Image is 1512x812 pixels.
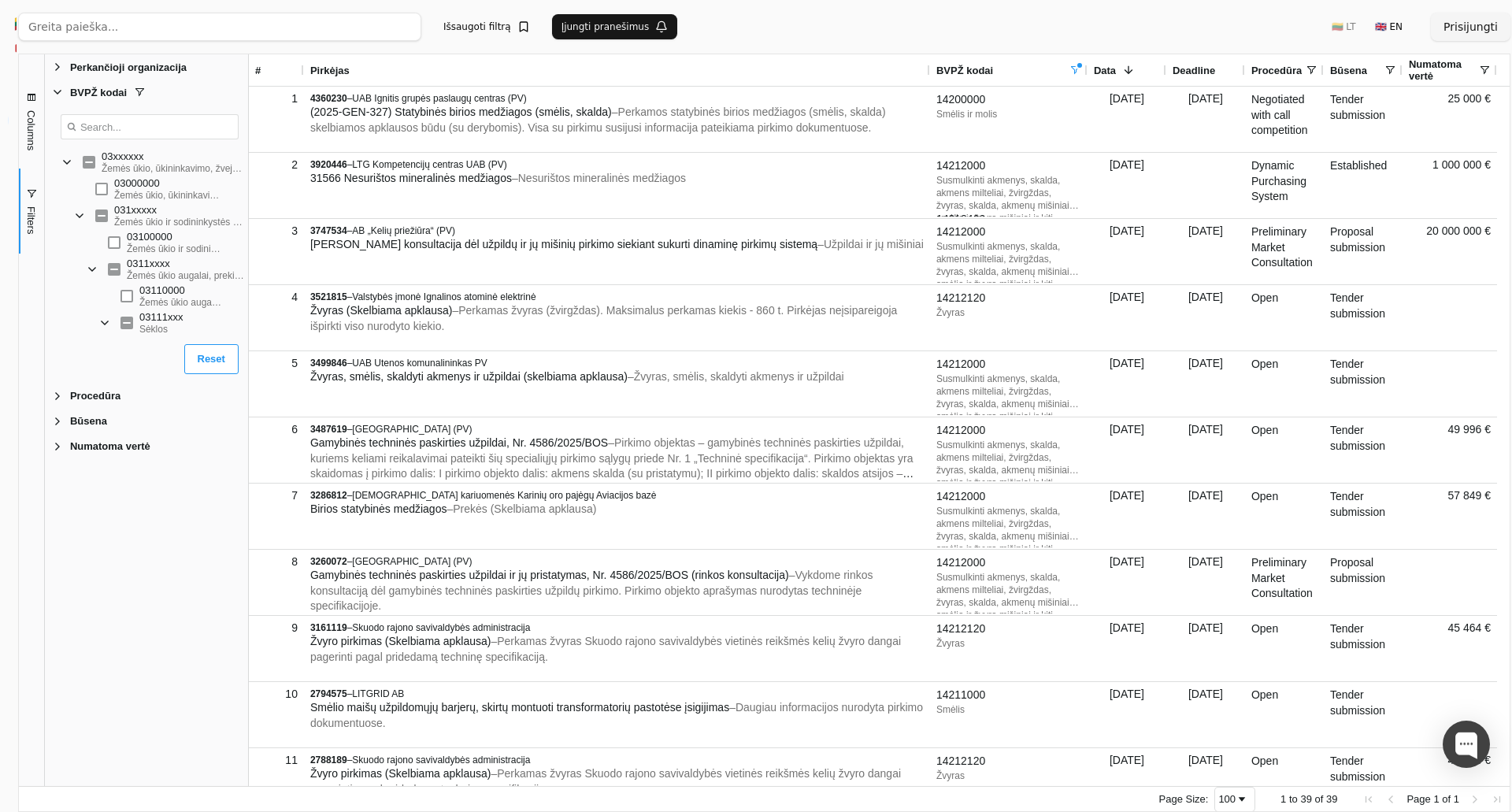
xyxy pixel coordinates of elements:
[310,569,789,581] span: Gamybinės techninės paskirties užpildai ir jų pristatymas, Nr. 4586/2025/BOS (rinkos konsultacija)
[1214,787,1255,812] div: Page Size
[114,204,264,216] div: 031xxxxx
[352,93,526,104] span: UAB Ignitis grupės paslaugų centras (PV)
[628,370,844,383] span: – Žvyras, smėlis, skaldyti akmenys ir užpildai
[310,106,612,118] span: (2025-GEN-327) Statybinės birios medžiagos (smėlis, skalda)
[1251,65,1302,76] span: Procedūra
[310,502,447,515] span: Birios statybinės medžiagos
[1166,484,1245,549] div: [DATE]
[1324,682,1403,747] div: Tender submission
[310,291,347,302] span: 3521815
[127,269,245,282] div: Žemės ūkio augalai, prekinės daržininkystės ir sodininkystės produktai
[1245,484,1324,549] div: Open
[114,177,242,189] div: 03000000
[1088,153,1166,218] div: [DATE]
[70,415,107,427] span: Būsena
[1330,65,1367,76] span: Būsena
[102,162,245,175] div: Žemės ūkio, ūkininkavimo, žvejybos, miškininkystės ir susiję produktai
[936,688,1081,703] div: 14211000
[70,440,150,452] span: Numatoma vertė
[70,61,187,73] span: Perkančioji organizacija
[310,424,347,435] span: 3487619
[1166,87,1245,152] div: [DATE]
[1403,616,1497,681] div: 45 464 €
[936,291,1081,306] div: 14212120
[1409,58,1478,82] span: Numatoma vertė
[310,92,924,105] div: –
[310,701,923,729] span: – Daugiau informacijos nurodyta pirkimo dokumentuose.
[1166,616,1245,681] div: [DATE]
[255,484,298,507] div: 7
[1088,285,1166,350] div: [DATE]
[352,622,530,633] span: Skuodo rajono savivaldybės administracija
[310,555,924,568] div: –
[1324,351,1403,417] div: Tender submission
[552,14,678,39] button: Įjungti pranešimus
[1362,793,1375,806] div: First Page
[352,688,404,699] span: LITGRID AB
[102,150,264,162] div: 03xxxxxx
[1088,484,1166,549] div: [DATE]
[255,286,298,309] div: 4
[310,701,729,714] span: Smėlio maišų užpildomųjų barjerų, skirtų montuoti transformatorių pastotėse įsigijimas
[1442,793,1451,805] span: of
[310,93,347,104] span: 4360230
[512,172,686,184] span: – Nesurištos mineralinės medžiagos
[352,424,472,435] span: [GEOGRAPHIC_DATA] (PV)
[1431,13,1510,41] button: Prisijungti
[1166,219,1245,284] div: [DATE]
[310,224,924,237] div: –
[1289,793,1298,805] span: to
[936,423,1081,439] div: 14212000
[1384,793,1397,806] div: Previous Page
[936,489,1081,505] div: 14212000
[1406,793,1430,805] span: Page
[127,243,223,255] div: Žemės ūkio ir sodininkystės produktai
[255,617,298,640] div: 9
[310,490,347,501] span: 3286812
[1403,153,1497,218] div: 1 000 000 €
[255,220,298,243] div: 3
[1403,417,1497,483] div: 49 996 €
[1315,793,1324,805] span: of
[310,436,608,449] span: Gamybinės techninės paskirties užpildai, Nr. 4586/2025/BOS
[18,13,421,41] input: Greita paieška...
[310,688,924,700] div: –
[1088,550,1166,615] div: [DATE]
[936,174,1081,212] div: Susmulkinti akmenys, skalda, akmens milteliai, žvirgždas, žvyras, skalda, akmenų mišiniai, smėlio...
[1088,682,1166,747] div: [DATE]
[936,621,1081,637] div: 14212120
[1324,417,1403,483] div: Tender submission
[114,189,223,202] div: Žemės ūkio, ūkininkavimo, žvejybos, miškininkystės ir susiję produktai
[352,490,656,501] span: [DEMOGRAPHIC_DATA] kariuomenės Karinių oro pajėgų Aviacijos bazė
[352,291,535,302] span: Valstybės įmonė Ignalinos atominė elektrinė
[1245,153,1324,218] div: Dynamic Purchasing System
[255,551,298,573] div: 8
[310,106,886,134] span: – Perkamos statybinės birios medžiagos (smėlis, skalda) skelbiamos apklausos būdu (su derybomis)....
[310,358,347,369] span: 3499846
[255,154,298,176] div: 2
[1245,682,1324,747] div: Open
[1166,417,1245,483] div: [DATE]
[434,14,539,39] button: Išsaugoti filtrą
[25,110,37,150] span: Columns
[1324,550,1403,615] div: Proposal submission
[139,323,223,336] div: Sėklos
[936,754,1081,769] div: 14212120
[1088,351,1166,417] div: [DATE]
[936,555,1081,571] div: 14212000
[1245,351,1324,417] div: Open
[1245,417,1324,483] div: Open
[1300,793,1311,805] span: 39
[1454,793,1459,805] span: 1
[310,622,347,633] span: 3161119
[1324,153,1403,218] div: Established
[310,688,347,699] span: 2794575
[255,87,298,110] div: 1
[310,225,347,236] span: 3747534
[184,344,239,374] button: Reset
[936,224,1081,240] div: 14212000
[1245,616,1324,681] div: Open
[1245,285,1324,350] div: Open
[255,65,261,76] span: #
[310,569,873,612] span: – Vykdome rinkos konsultaciją dėl gamybinės techninės paskirties užpildų pirkimo. Pirkimo objekto...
